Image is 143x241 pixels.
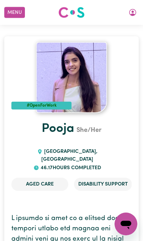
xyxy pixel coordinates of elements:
[42,123,74,135] a: Pooja
[41,149,97,162] span: [GEOGRAPHIC_DATA] , [GEOGRAPHIC_DATA]
[11,102,71,109] div: #OpenForWork
[74,178,132,191] li: Disability Support
[58,4,85,21] a: Careseekers logo
[39,165,101,171] span: 46.17 hours completed
[74,127,101,134] span: She/Her
[4,7,25,18] button: Menu
[58,6,85,19] img: Careseekers logo
[115,213,137,235] iframe: Button to launch messaging window
[36,42,107,113] img: Pooja
[125,6,140,18] button: My Account
[11,178,68,191] li: Aged Care
[11,42,132,113] a: Pooja's profile picture'#OpenForWork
